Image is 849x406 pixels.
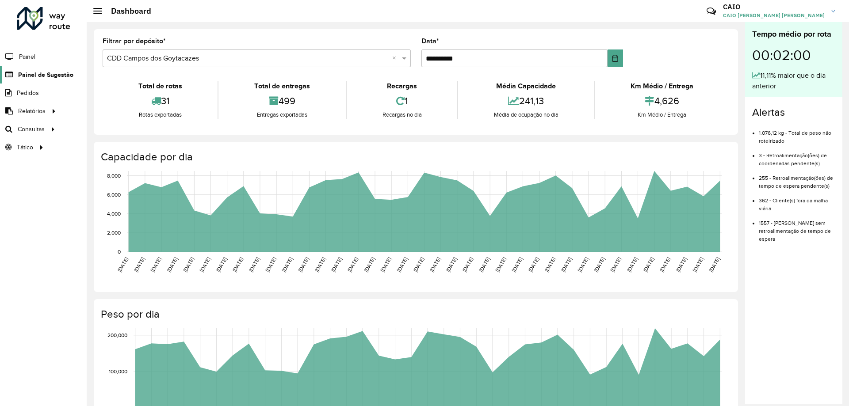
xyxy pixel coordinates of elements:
[461,256,474,273] text: [DATE]
[460,81,592,91] div: Média Capacidade
[349,81,455,91] div: Recargas
[182,256,195,273] text: [DATE]
[314,256,326,273] text: [DATE]
[17,88,39,98] span: Pedidos
[412,256,425,273] text: [DATE]
[759,167,835,190] li: 255 - Retroalimentação(ões) de tempo de espera pendente(s)
[527,256,540,273] text: [DATE]
[379,256,392,273] text: [DATE]
[723,3,825,11] h3: CAIO
[231,256,244,273] text: [DATE]
[107,211,121,216] text: 4,000
[18,125,45,134] span: Consultas
[597,91,727,110] div: 4,626
[349,110,455,119] div: Recargas no dia
[460,110,592,119] div: Média de ocupação no dia
[17,143,33,152] span: Tático
[759,145,835,167] li: 3 - Retroalimentação(ões) de coordenadas pendente(s)
[759,212,835,243] li: 1557 - [PERSON_NAME] sem retroalimentação de tempo de espera
[215,256,228,273] text: [DATE]
[107,332,127,338] text: 200,000
[460,91,592,110] div: 241,13
[107,173,121,178] text: 8,000
[593,256,606,273] text: [DATE]
[105,91,215,110] div: 31
[675,256,688,273] text: [DATE]
[494,256,507,273] text: [DATE]
[221,81,343,91] div: Total de entregas
[752,106,835,119] h4: Alertas
[297,256,310,273] text: [DATE]
[149,256,162,273] text: [DATE]
[109,369,127,375] text: 100,000
[597,110,727,119] div: Km Médio / Entrega
[396,256,409,273] text: [DATE]
[105,81,215,91] div: Total de rotas
[102,6,151,16] h2: Dashboard
[105,110,215,119] div: Rotas exportadas
[577,256,589,273] text: [DATE]
[702,2,721,21] a: Contato Rápido
[18,106,46,116] span: Relatórios
[330,256,343,273] text: [DATE]
[392,53,400,64] span: Clear all
[759,190,835,212] li: 362 - Cliente(s) fora da malha viária
[445,256,458,273] text: [DATE]
[19,52,35,61] span: Painel
[133,256,145,273] text: [DATE]
[708,256,721,273] text: [DATE]
[349,91,455,110] div: 1
[166,256,179,273] text: [DATE]
[560,256,573,273] text: [DATE]
[692,256,704,273] text: [DATE]
[752,28,835,40] div: Tempo médio por rota
[543,256,556,273] text: [DATE]
[221,110,343,119] div: Entregas exportadas
[264,256,277,273] text: [DATE]
[752,40,835,70] div: 00:02:00
[221,91,343,110] div: 499
[346,256,359,273] text: [DATE]
[608,49,623,67] button: Choose Date
[18,70,73,80] span: Painel de Sugestão
[723,11,825,19] span: CAIO [PERSON_NAME] [PERSON_NAME]
[107,230,121,235] text: 2,000
[428,256,441,273] text: [DATE]
[658,256,671,273] text: [DATE]
[752,70,835,91] div: 11,11% maior que o dia anterior
[118,249,121,254] text: 0
[281,256,294,273] text: [DATE]
[626,256,639,273] text: [DATE]
[597,81,727,91] div: Km Médio / Entrega
[421,36,439,46] label: Data
[199,256,211,273] text: [DATE]
[642,256,655,273] text: [DATE]
[116,256,129,273] text: [DATE]
[101,151,729,163] h4: Capacidade por dia
[609,256,622,273] text: [DATE]
[511,256,524,273] text: [DATE]
[101,308,729,321] h4: Peso por dia
[759,122,835,145] li: 1.076,12 kg - Total de peso não roteirizado
[107,192,121,197] text: 6,000
[363,256,376,273] text: [DATE]
[103,36,166,46] label: Filtrar por depósito
[248,256,260,273] text: [DATE]
[478,256,491,273] text: [DATE]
